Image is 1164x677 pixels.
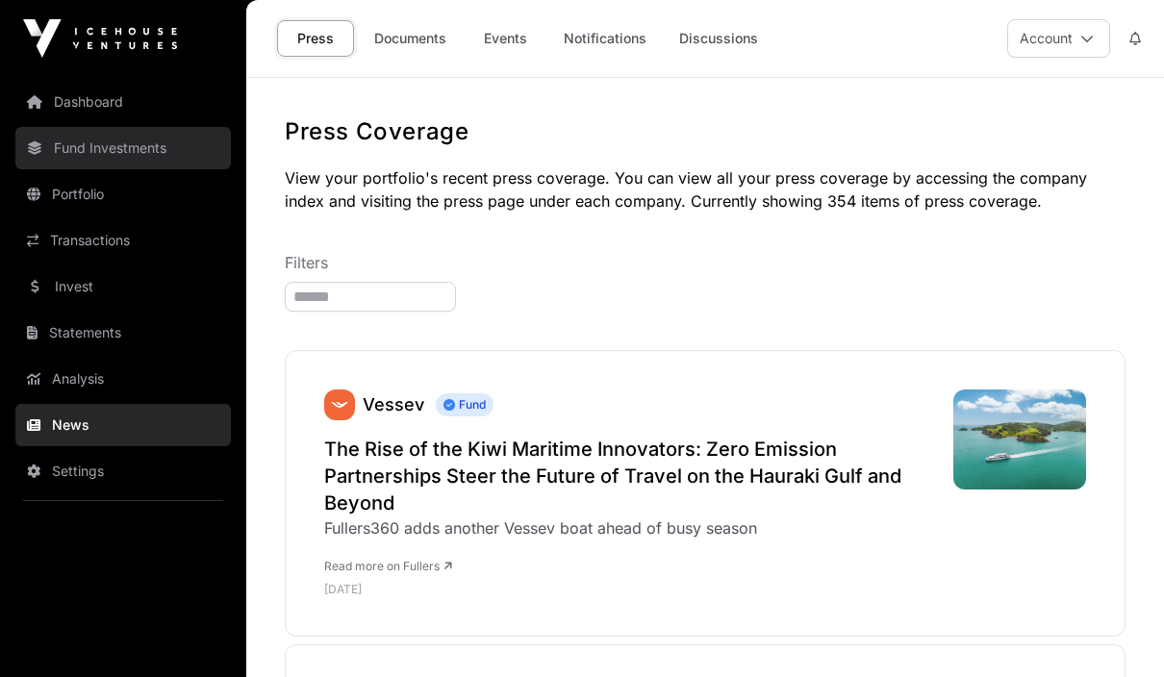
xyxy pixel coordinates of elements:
a: News [15,404,231,446]
div: Fullers360 adds another Vessev boat ahead of busy season [324,516,934,539]
img: Icehouse Ventures Logo [23,19,177,58]
img: SVGs_Vessev.svg [324,389,355,420]
a: Read more on Fullers [324,559,452,573]
p: [DATE] [324,582,934,597]
a: Discussions [667,20,771,57]
a: Transactions [15,219,231,262]
h1: Press Coverage [285,116,1126,147]
a: Vessev [363,394,424,414]
a: Fund Investments [15,127,231,169]
img: default-share-icon.jpg [953,389,1086,489]
span: Fund [436,393,493,416]
button: Account [1007,19,1110,58]
p: Filters [285,251,1126,274]
a: Portfolio [15,173,231,215]
a: Press [277,20,354,57]
a: Settings [15,450,231,492]
a: The Rise of the Kiwi Maritime Innovators: Zero Emission Partnerships Steer the Future of Travel o... [324,436,934,516]
a: Statements [15,312,231,354]
a: Documents [362,20,459,57]
p: View your portfolio's recent press coverage. You can view all your press coverage by accessing th... [285,166,1126,213]
iframe: Chat Widget [1068,585,1164,677]
a: Vessev [324,389,355,420]
a: Analysis [15,358,231,400]
a: Invest [15,265,231,308]
a: Notifications [551,20,659,57]
a: Events [467,20,544,57]
a: Dashboard [15,81,231,123]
